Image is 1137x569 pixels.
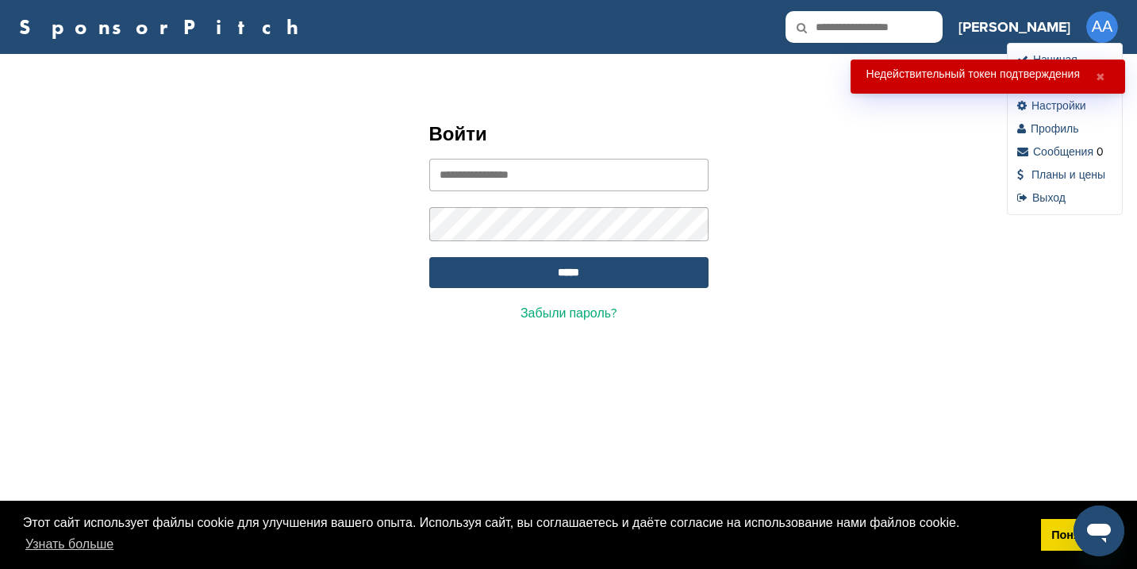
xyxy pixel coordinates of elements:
a: Настройки [1017,99,1086,113]
font: Войти [429,123,487,146]
a: Сообщения [1017,145,1093,159]
font: Планы и цены [1031,168,1105,182]
font: Начиная [1033,53,1077,67]
font: Узнать больше [25,537,113,551]
font: Профиль [1031,122,1078,136]
button: Закрывать [1092,69,1109,84]
a: Профиль [1017,122,1078,136]
font: Выход [1032,191,1066,205]
a: узнать больше о файлах cookie [23,532,117,556]
font: АА [1092,17,1113,37]
a: Начиная [1017,53,1077,67]
a: Выход [1017,191,1066,205]
font: ✖ [1096,71,1105,84]
a: Планы и цены [1017,168,1105,182]
font: Сообщения [1033,145,1093,159]
font: SponsorPitch [19,13,309,40]
font: 0 [1097,145,1104,159]
font: Этот сайт использует файлы cookie для улучшения вашего опыта. Используя сайт, вы соглашаетесь и д... [23,516,960,529]
font: Недействительный токен подтверждения [866,67,1080,81]
a: Забыли пароль? [520,306,617,321]
font: Настройки [1031,99,1086,113]
a: SponsorPitch [19,17,309,37]
font: [PERSON_NAME] [958,18,1070,36]
a: отклонить сообщение о cookie [1041,519,1115,551]
a: [PERSON_NAME] [958,10,1070,44]
font: Понятно! [1051,529,1104,541]
iframe: Кнопка запуска окна обмена сообщениями [1074,506,1124,556]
